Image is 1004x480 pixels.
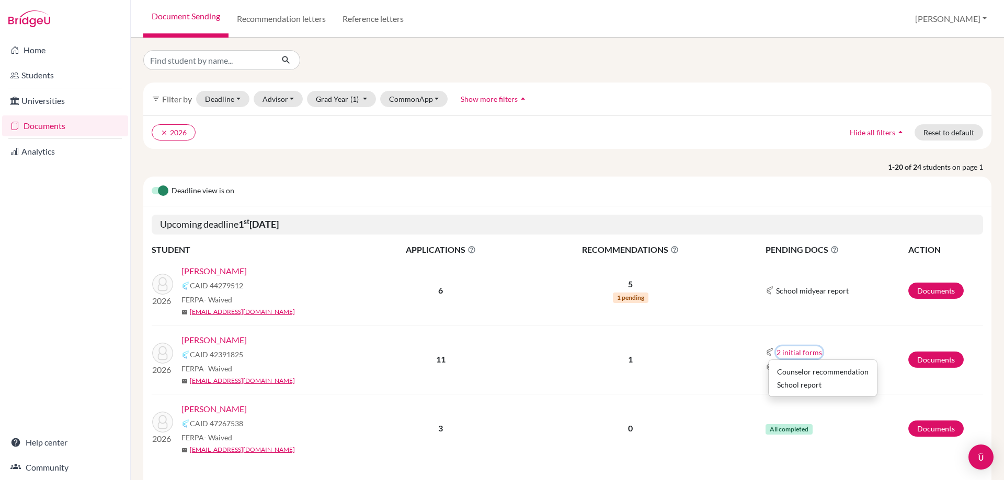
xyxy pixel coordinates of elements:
[521,278,740,290] p: 5
[841,124,915,141] button: Hide all filtersarrow_drop_up
[204,433,232,442] span: - Waived
[766,362,774,371] img: Common App logo
[452,91,537,107] button: Show more filtersarrow_drop_up
[968,444,994,470] div: Open Intercom Messenger
[161,129,168,136] i: clear
[910,9,991,29] button: [PERSON_NAME]
[915,124,983,141] button: Reset to default
[181,265,247,277] a: [PERSON_NAME]
[2,141,128,162] a: Analytics
[204,295,232,304] span: - Waived
[766,286,774,295] img: Common App logo
[307,91,376,107] button: Grad Year(1)
[152,95,160,103] i: filter_list
[521,243,740,256] span: RECOMMENDATIONS
[190,307,295,317] a: [EMAIL_ADDRESS][DOMAIN_NAME]
[152,274,173,295] img: LePoint , Lillian
[361,243,520,256] span: APPLICATIONS
[777,379,869,390] div: School report
[181,363,232,374] span: FERPA
[766,348,774,356] img: Common App logo
[776,346,823,358] button: 2 initial forms
[2,90,128,111] a: Universities
[2,40,128,61] a: Home
[172,185,234,197] span: Deadline view is on
[204,364,232,373] span: - Waived
[143,50,273,70] input: Find student by name...
[181,282,190,290] img: Common App logo
[350,95,359,103] span: (1)
[908,352,964,368] a: Documents
[438,285,443,295] b: 6
[181,403,247,415] a: [PERSON_NAME]
[152,432,173,445] p: 2026
[190,418,243,429] span: CAID 47267538
[181,294,232,305] span: FERPA
[244,217,249,226] sup: st
[908,420,964,437] a: Documents
[2,115,128,136] a: Documents
[196,91,249,107] button: Deadline
[254,91,303,107] button: Advisor
[181,334,247,346] a: [PERSON_NAME]
[766,424,813,435] span: All completed
[436,354,446,364] b: 11
[152,412,173,432] img: Svoboda, Nadia Renee
[850,128,895,137] span: Hide all filters
[190,376,295,385] a: [EMAIL_ADDRESS][DOMAIN_NAME]
[777,366,869,377] div: Counselor recommendation
[521,353,740,366] p: 1
[181,447,188,453] span: mail
[181,419,190,428] img: Common App logo
[888,161,923,172] strong: 1-20 of 24
[238,218,279,230] b: 1 [DATE]
[380,91,448,107] button: CommonApp
[181,309,188,315] span: mail
[613,292,648,303] span: 1 pending
[438,423,443,433] b: 3
[190,349,243,360] span: CAID 42391825
[8,10,50,27] img: Bridge-U
[181,432,232,443] span: FERPA
[908,283,964,299] a: Documents
[908,243,983,256] th: ACTION
[2,65,128,86] a: Students
[2,457,128,478] a: Community
[181,350,190,359] img: Common App logo
[152,215,983,235] h5: Upcoming deadline
[190,445,295,454] a: [EMAIL_ADDRESS][DOMAIN_NAME]
[190,280,243,291] span: CAID 44279512
[181,378,188,384] span: mail
[521,422,740,435] p: 0
[152,124,196,141] button: clear2026
[776,285,849,296] span: School midyear report
[895,127,906,137] i: arrow_drop_up
[152,343,173,364] img: Sugiarto, Catherine
[768,359,877,397] div: 2 initial forms
[152,243,361,256] th: STUDENT
[518,93,528,104] i: arrow_drop_up
[766,243,907,256] span: PENDING DOCS
[152,295,173,307] p: 2026
[152,364,173,376] p: 2026
[162,94,192,104] span: Filter by
[461,95,518,103] span: Show more filters
[2,432,128,453] a: Help center
[923,161,991,172] span: students on page 1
